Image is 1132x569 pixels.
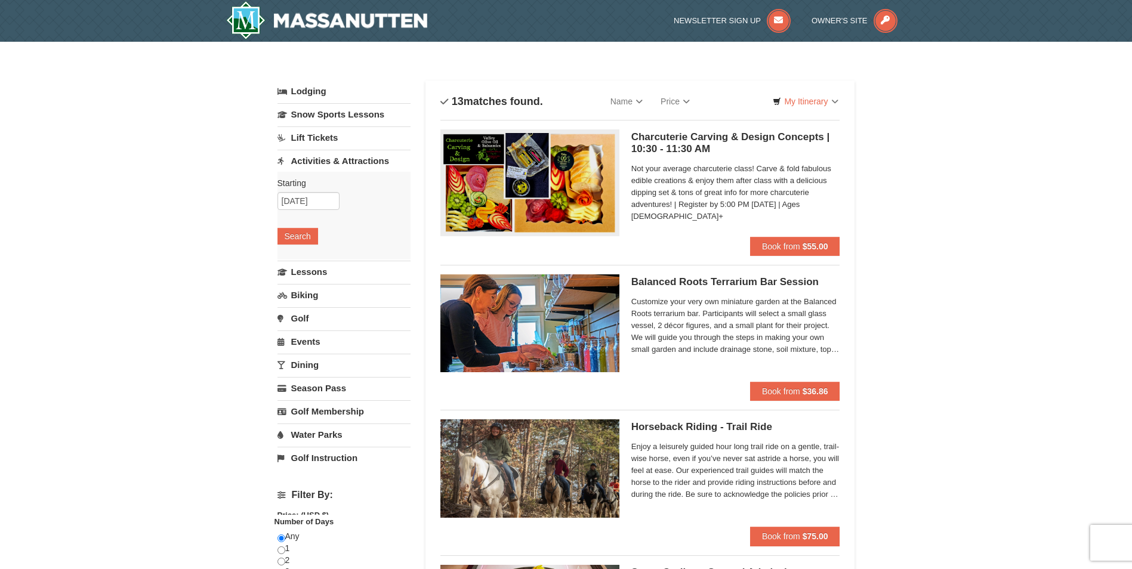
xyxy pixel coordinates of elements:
a: Activities & Attractions [277,150,411,172]
span: Newsletter Sign Up [674,16,761,25]
strong: $36.86 [803,386,828,396]
span: Owner's Site [812,16,868,25]
button: Book from $36.86 [750,382,840,401]
a: Water Parks [277,423,411,446]
a: Dining [277,354,411,376]
span: Not your average charcuterie class! Carve & fold fabulous edible creations & enjoy them after cla... [631,163,840,222]
strong: $55.00 [803,242,828,251]
h4: Filter By: [277,490,411,500]
a: Snow Sports Lessons [277,103,411,125]
a: Golf Membership [277,400,411,422]
a: Season Pass [277,377,411,399]
a: Lessons [277,261,411,283]
button: Book from $75.00 [750,527,840,546]
label: Starting [277,177,402,189]
a: Owner's Site [812,16,897,25]
img: 18871151-79-7a7e7977.png [440,129,619,236]
a: My Itinerary [765,92,846,110]
strong: Price: (USD $) [277,511,329,519]
a: Newsletter Sign Up [674,16,791,25]
a: Lift Tickets [277,126,411,149]
h5: Charcuterie Carving & Design Concepts | 10:30 - 11:30 AM [631,131,840,155]
span: Enjoy a leisurely guided hour long trail ride on a gentle, trail-wise horse, even if you’ve never... [631,441,840,500]
a: Biking [277,284,411,306]
span: Book from [762,386,800,396]
span: Book from [762,531,800,541]
button: Book from $55.00 [750,237,840,256]
a: Lodging [277,81,411,102]
a: Name [602,89,652,113]
strong: $75.00 [803,531,828,541]
strong: Number of Days [274,517,334,526]
span: Book from [762,242,800,251]
span: Customize your very own miniature garden at the Balanced Roots terrarium bar. Participants will s... [631,296,840,355]
img: Massanutten Resort Logo [226,1,428,39]
h5: Horseback Riding - Trail Ride [631,421,840,433]
img: 21584748-79-4e8ac5ed.jpg [440,419,619,517]
a: Massanutten Resort [226,1,428,39]
a: Golf Instruction [277,447,411,469]
a: Events [277,330,411,352]
a: Price [652,89,699,113]
h5: Balanced Roots Terrarium Bar Session [631,276,840,288]
img: 18871151-30-393e4332.jpg [440,274,619,372]
button: Search [277,228,318,245]
a: Golf [277,307,411,329]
